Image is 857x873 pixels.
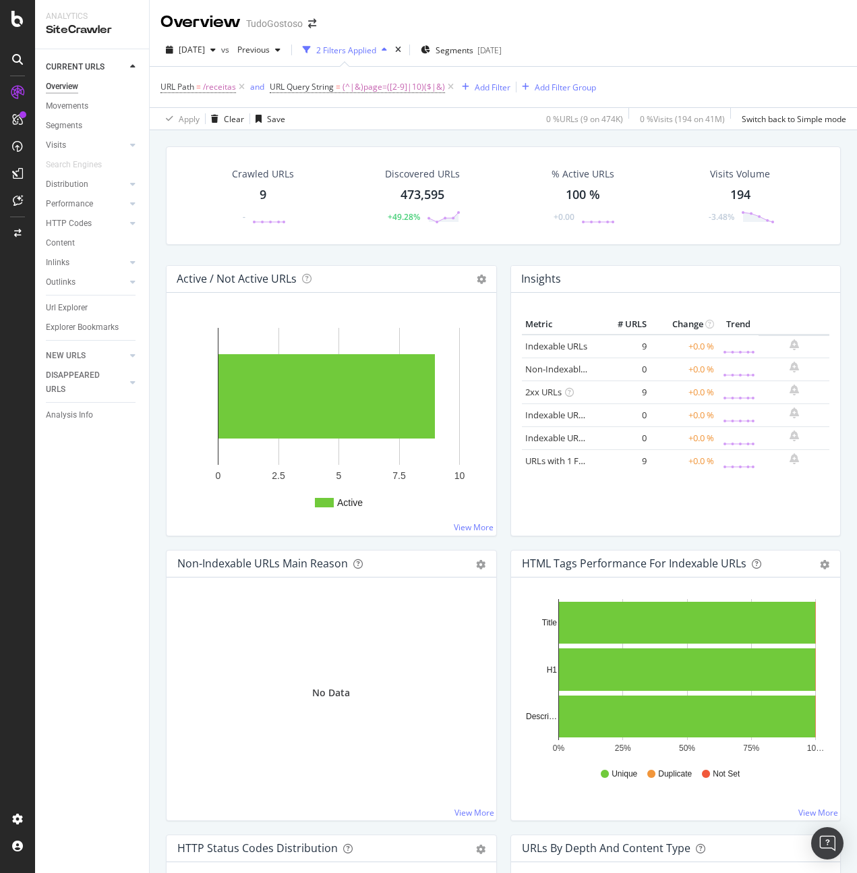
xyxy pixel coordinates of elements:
th: Change [650,314,717,335]
div: HTML Tags Performance for Indexable URLs [522,557,746,570]
button: Add Filter Group [516,79,596,95]
div: 473,595 [401,186,444,204]
a: URLs with 1 Follow Inlink [525,455,624,467]
div: Inlinks [46,256,69,270]
a: Explorer Bookmarks [46,320,140,335]
text: 10… [806,743,823,753]
span: URL Path [160,81,194,92]
div: Search Engines [46,158,102,172]
button: Segments[DATE] [415,39,507,61]
text: 7.5 [392,470,406,481]
div: bell-plus [790,385,799,395]
th: # URLS [596,314,650,335]
td: 0 [596,358,650,381]
div: +0.00 [554,211,574,223]
text: 0 [216,470,221,481]
a: Visits [46,138,126,152]
h4: Insights [521,270,561,288]
div: Discovered URLs [385,167,460,181]
text: Descri… [525,712,556,721]
button: Previous [232,39,286,61]
div: bell-plus [790,407,799,418]
button: and [250,80,264,93]
div: Clear [224,113,244,125]
a: DISAPPEARED URLS [46,368,126,397]
div: Overview [160,11,241,34]
div: bell-plus [790,339,799,350]
button: [DATE] [160,39,221,61]
div: gear [476,845,485,854]
a: NEW URLS [46,349,126,363]
td: 9 [596,335,650,358]
div: 0 % URLs ( 9 on 474K ) [546,113,623,125]
text: Title [541,618,557,627]
span: Unique [612,768,637,780]
span: Previous [232,44,270,55]
a: Distribution [46,177,126,192]
button: Apply [160,108,200,130]
th: Trend [717,314,759,335]
div: +49.28% [388,211,420,223]
div: TudoGostoso [246,17,303,30]
div: Visits [46,138,66,152]
div: Url Explorer [46,301,88,315]
div: DISAPPEARED URLS [46,368,114,397]
span: (^|&)page=([2-9]|10)($|&) [343,78,445,96]
div: bell-plus [790,362,799,372]
div: Segments [46,119,82,133]
div: CURRENT URLS [46,60,105,74]
a: View More [454,807,494,818]
div: % Active URLs [552,167,614,181]
div: HTTP Status Codes Distribution [177,841,338,855]
div: 0 % Visits ( 194 on 41M ) [640,113,725,125]
div: and [250,81,264,92]
div: Add Filter [475,82,510,93]
td: 9 [596,381,650,403]
a: Search Engines [46,158,115,172]
span: Segments [436,45,473,56]
div: No Data [312,686,350,700]
a: Url Explorer [46,301,140,315]
div: 2 Filters Applied [316,45,376,56]
text: 0% [552,743,564,753]
a: Indexable URLs with Bad H1 [525,409,638,421]
span: vs [221,44,232,55]
a: 2xx URLs [525,386,562,398]
div: arrow-right-arrow-left [308,19,316,28]
div: - [243,211,245,223]
div: gear [820,560,829,569]
i: Options [477,275,486,284]
span: = [196,81,201,92]
div: A chart. [522,599,825,756]
div: Performance [46,197,93,211]
a: View More [798,807,838,818]
button: Switch back to Simple mode [736,108,846,130]
span: /receitas [203,78,236,96]
a: Content [46,236,140,250]
div: [DATE] [477,45,502,56]
span: Duplicate [658,768,692,780]
div: Movements [46,99,88,113]
a: Indexable URLs with Bad Description [525,432,672,444]
div: Analytics [46,11,138,22]
span: 2025 Sep. 5th [179,44,205,55]
div: SiteCrawler [46,22,138,38]
div: 194 [730,186,750,204]
text: Active [337,497,363,508]
div: Analysis Info [46,408,93,422]
div: Explorer Bookmarks [46,320,119,335]
div: Content [46,236,75,250]
svg: A chart. [177,314,480,525]
th: Metric [522,314,597,335]
text: 2.5 [272,470,285,481]
td: 9 [596,449,650,472]
td: +0.0 % [650,403,717,426]
div: Non-Indexable URLs Main Reason [177,557,348,570]
text: 10 [454,470,465,481]
td: +0.0 % [650,335,717,358]
div: Overview [46,80,78,94]
button: Save [250,108,285,130]
a: Outlinks [46,275,126,289]
div: URLs by Depth and Content Type [522,841,690,855]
